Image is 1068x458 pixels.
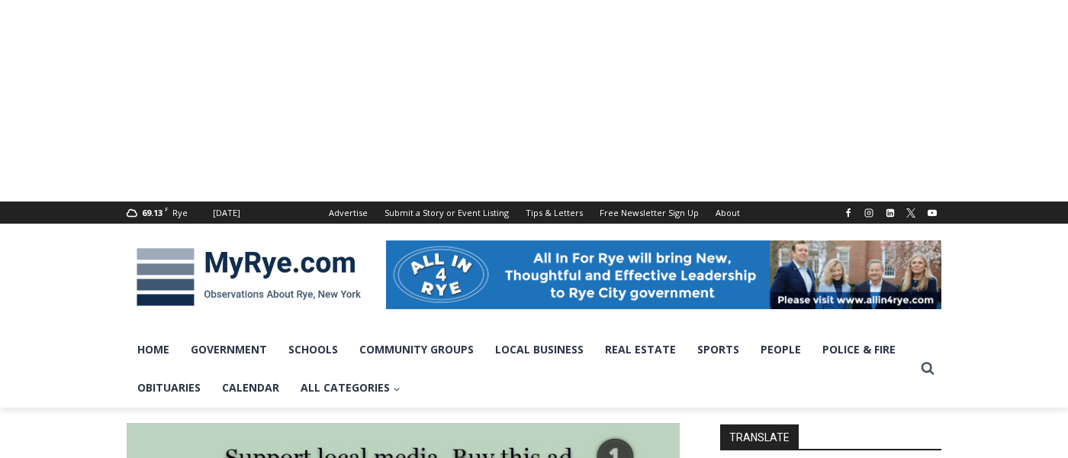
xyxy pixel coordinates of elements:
nav: Secondary Navigation [320,202,748,224]
a: All Categories [290,369,411,407]
img: MyRye.com [127,237,371,317]
a: Local Business [484,331,594,369]
div: [DATE] [213,206,240,220]
img: All in for Rye [386,240,941,309]
a: About [707,202,748,224]
a: Sports [687,331,750,369]
a: YouTube [923,204,941,222]
a: Facebook [839,204,857,222]
a: Calendar [211,369,290,407]
a: Community Groups [349,331,484,369]
a: People [750,331,812,369]
a: Submit a Story or Event Listing [376,202,517,224]
a: Linkedin [881,204,899,222]
a: Instagram [860,204,878,222]
a: Government [180,331,278,369]
a: Advertise [320,202,376,224]
a: Real Estate [594,331,687,369]
strong: TRANSLATE [720,424,799,449]
a: Home [127,331,180,369]
span: F [165,205,169,213]
a: Tips & Letters [517,202,591,224]
a: Schools [278,331,349,369]
a: X [902,204,920,222]
a: Free Newsletter Sign Up [591,202,707,224]
span: All Categories [301,379,400,396]
a: Police & Fire [812,331,906,369]
a: Obituaries [127,369,211,407]
span: 69.13 [142,207,162,218]
div: Rye [172,206,188,220]
nav: Primary Navigation [127,331,914,408]
button: View Search Form [914,355,941,382]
